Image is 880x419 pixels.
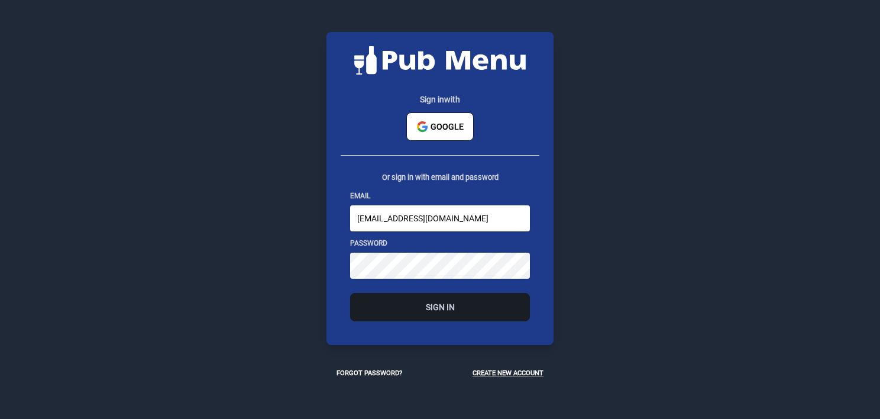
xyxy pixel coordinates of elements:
[350,191,530,201] label: Email
[350,205,530,231] input: Email
[473,369,543,378] small: Create new account
[416,121,428,133] img: Sign in with google
[341,46,539,75] img: Pub Menu
[326,359,412,388] button: Forgot password?
[337,369,402,378] small: Forgot password?
[350,293,530,321] button: Sign In
[406,112,474,141] button: Google
[350,238,530,248] label: Password
[341,94,539,105] h6: Sign in with
[382,173,499,182] small: Or sign in with email and password
[462,359,554,388] button: Create new account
